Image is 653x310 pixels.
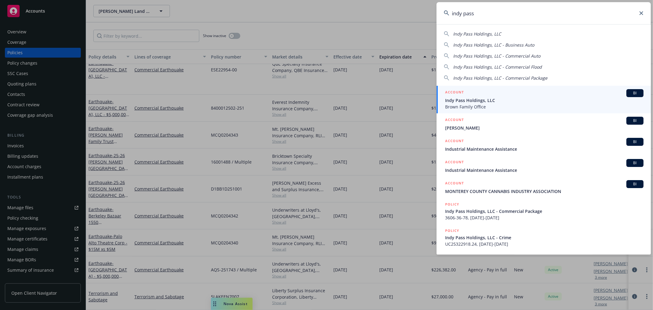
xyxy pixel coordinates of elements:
span: Indy Pass Holdings, LLC - Commercial Auto [453,53,540,59]
span: Brown Family Office [445,104,644,110]
span: BI [629,181,641,187]
h5: ACCOUNT [445,138,464,145]
a: POLICY [437,251,651,277]
span: Indy Pass Holdings, LLC [445,97,644,104]
span: 3606-36-78, [DATE]-[DATE] [445,214,644,221]
span: BI [629,160,641,166]
span: Indy Pass Holdings, LLC - Commercial Package [453,75,547,81]
a: POLICYIndy Pass Holdings, LLC - CrimeUC25322918.24, [DATE]-[DATE] [437,224,651,251]
a: ACCOUNTBI[PERSON_NAME] [437,113,651,134]
input: Search... [437,2,651,24]
a: ACCOUNTBIIndustrial Maintenance Assistance [437,156,651,177]
span: BI [629,139,641,145]
span: Indy Pass Holdings, LLC - Business Auto [453,42,534,48]
span: Indy Pass Holdings, LLC - Crime [445,234,644,241]
a: ACCOUNTBIIndustrial Maintenance Assistance [437,134,651,156]
a: ACCOUNTBIIndy Pass Holdings, LLCBrown Family Office [437,86,651,113]
h5: ACCOUNT [445,117,464,124]
span: Indy Pass Holdings, LLC [453,31,501,37]
span: Industrial Maintenance Assistance [445,146,644,152]
span: Industrial Maintenance Assistance [445,167,644,173]
a: ACCOUNTBIMONTEREY COUNTY CANNABIS INDUSTRY ASSOCIATION [437,177,651,198]
span: BI [629,90,641,96]
span: BI [629,118,641,123]
h5: POLICY [445,228,459,234]
a: POLICYIndy Pass Holdings, LLC - Commercial Package3606-36-78, [DATE]-[DATE] [437,198,651,224]
h5: POLICY [445,254,459,260]
h5: ACCOUNT [445,159,464,166]
span: MONTEREY COUNTY CANNABIS INDUSTRY ASSOCIATION [445,188,644,195]
span: [PERSON_NAME] [445,125,644,131]
h5: ACCOUNT [445,89,464,96]
span: Indy Pass Holdings, LLC - Commercial Flood [453,64,542,70]
span: Indy Pass Holdings, LLC - Commercial Package [445,208,644,214]
h5: ACCOUNT [445,180,464,187]
span: UC25322918.24, [DATE]-[DATE] [445,241,644,247]
h5: POLICY [445,201,459,207]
